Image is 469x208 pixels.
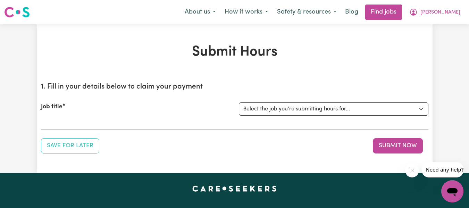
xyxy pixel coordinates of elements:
button: My Account [405,5,465,19]
button: Submit your job report [373,138,423,153]
a: Blog [341,5,362,20]
span: Need any help? [4,5,42,10]
button: Save your job report [41,138,99,153]
iframe: Message from company [422,162,463,177]
a: Careseekers logo [4,4,30,20]
span: [PERSON_NAME] [420,9,460,16]
iframe: Close message [405,164,419,177]
button: How it works [220,5,273,19]
img: Careseekers logo [4,6,30,18]
button: Safety & resources [273,5,341,19]
iframe: Button to launch messaging window [441,180,463,202]
button: About us [180,5,220,19]
h1: Submit Hours [41,44,428,60]
a: Careseekers home page [192,185,277,191]
label: Job title [41,102,62,111]
a: Find jobs [365,5,402,20]
h2: 1. Fill in your details below to claim your payment [41,83,428,91]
